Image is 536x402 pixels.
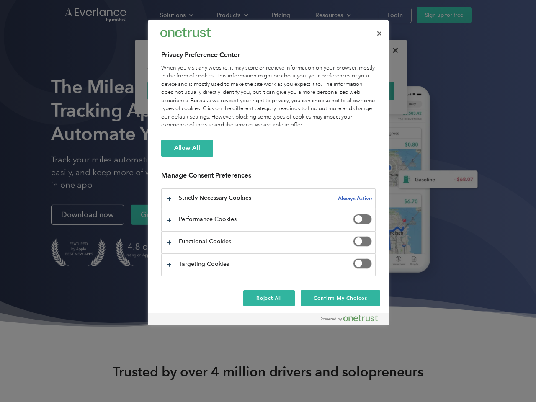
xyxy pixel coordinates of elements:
[243,290,295,306] button: Reject All
[321,315,378,322] img: Powered by OneTrust Opens in a new Tab
[161,50,376,60] h2: Privacy Preference Center
[160,24,211,41] div: Everlance
[160,28,211,37] img: Everlance
[148,20,389,325] div: Preference center
[321,315,384,325] a: Powered by OneTrust Opens in a new Tab
[161,171,376,184] h3: Manage Consent Preferences
[161,140,213,157] button: Allow All
[370,24,389,43] button: Close
[161,64,376,129] div: When you visit any website, it may store or retrieve information on your browser, mostly in the f...
[148,20,389,325] div: Privacy Preference Center
[301,290,380,306] button: Confirm My Choices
